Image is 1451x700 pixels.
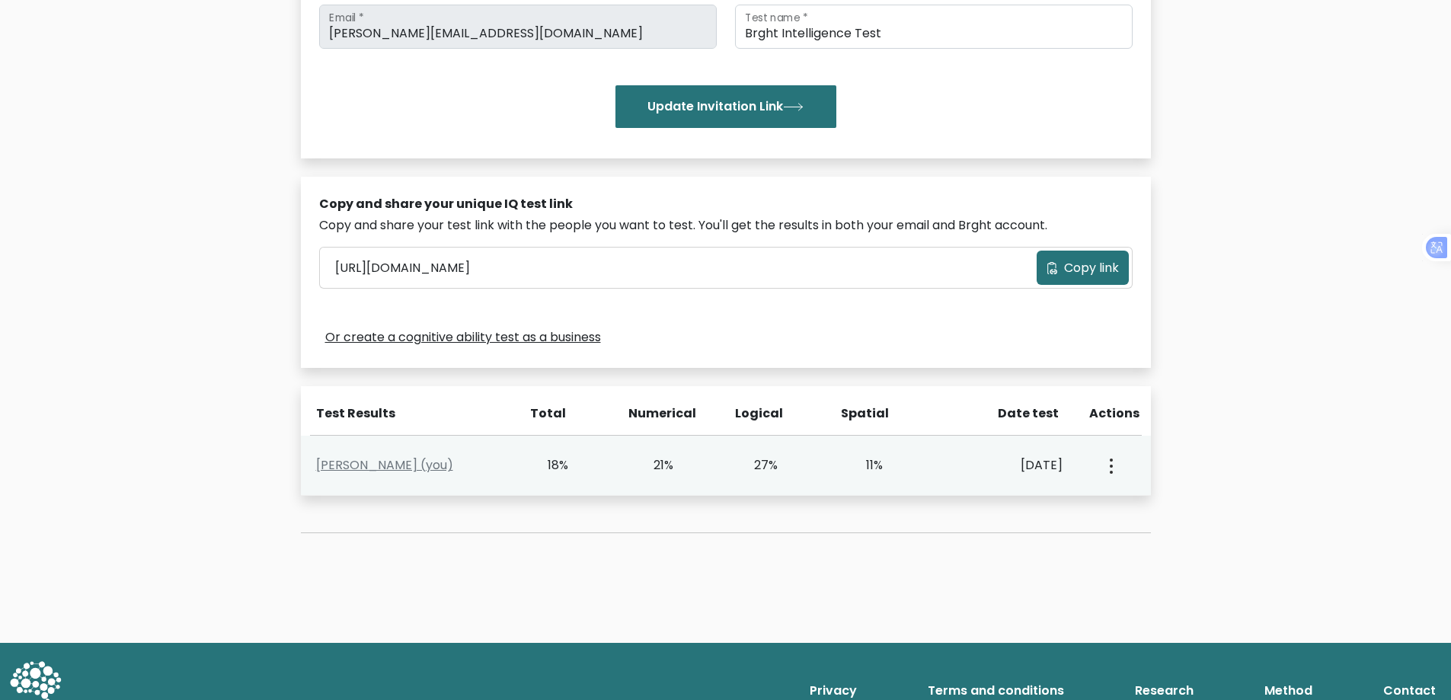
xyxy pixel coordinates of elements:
[526,456,569,475] div: 18%
[1037,251,1129,285] button: Copy link
[316,456,453,474] a: [PERSON_NAME] (you)
[319,5,717,49] input: Email
[523,404,567,423] div: Total
[325,328,601,347] a: Or create a cognitive ability test as a business
[319,195,1133,213] div: Copy and share your unique IQ test link
[841,404,885,423] div: Spatial
[948,404,1071,423] div: Date test
[1064,259,1119,277] span: Copy link
[1089,404,1142,423] div: Actions
[628,404,673,423] div: Numerical
[735,456,778,475] div: 27%
[630,456,673,475] div: 21%
[735,404,779,423] div: Logical
[316,404,504,423] div: Test Results
[944,456,1063,475] div: [DATE]
[319,216,1133,235] div: Copy and share your test link with the people you want to test. You'll get the results in both yo...
[615,85,836,128] button: Update Invitation Link
[839,456,883,475] div: 11%
[735,5,1133,49] input: Test name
